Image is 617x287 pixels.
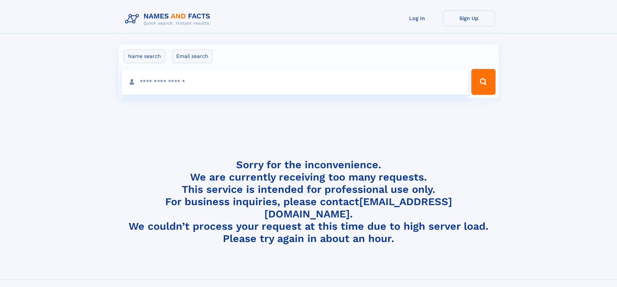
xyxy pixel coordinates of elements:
[391,10,443,26] a: Log In
[122,159,495,245] h4: Sorry for the inconvenience. We are currently receiving too many requests. This service is intend...
[172,50,212,63] label: Email search
[264,195,452,220] a: [EMAIL_ADDRESS][DOMAIN_NAME]
[124,50,165,63] label: Name search
[443,10,495,26] a: Sign Up
[122,69,469,95] input: search input
[471,69,495,95] button: Search Button
[122,10,216,28] img: Logo Names and Facts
